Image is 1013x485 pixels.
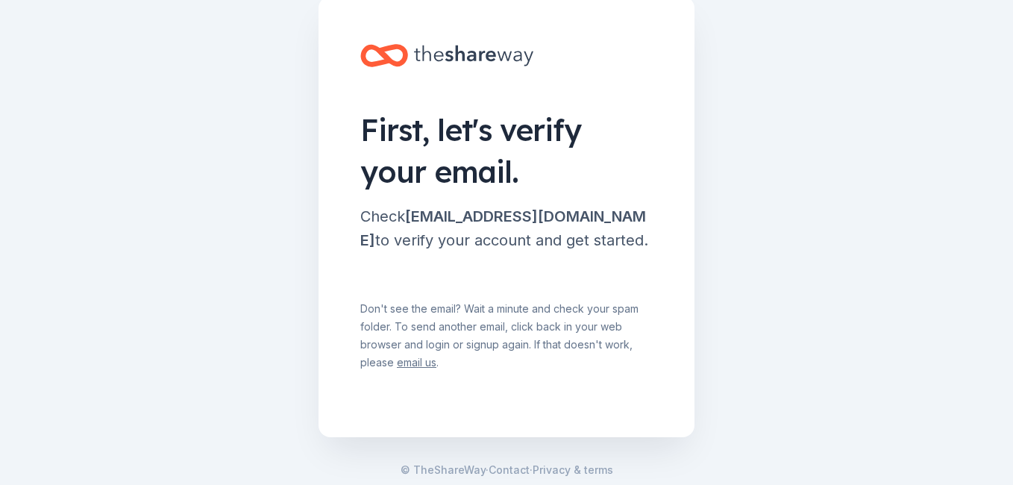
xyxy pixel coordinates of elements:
h1: First, let's verify your email. [360,109,653,193]
span: Check to verify your account and get started. [360,207,648,249]
a: Contact [489,461,530,479]
div: Don ' t see the email? Wait a minute and check your spam folder. To send another email, click bac... [360,276,653,372]
span: [EMAIL_ADDRESS][DOMAIN_NAME] [360,207,646,249]
a: email us [397,356,436,369]
span: · · [401,461,613,479]
a: Privacy & terms [533,461,613,479]
span: © TheShareWay [401,463,486,476]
